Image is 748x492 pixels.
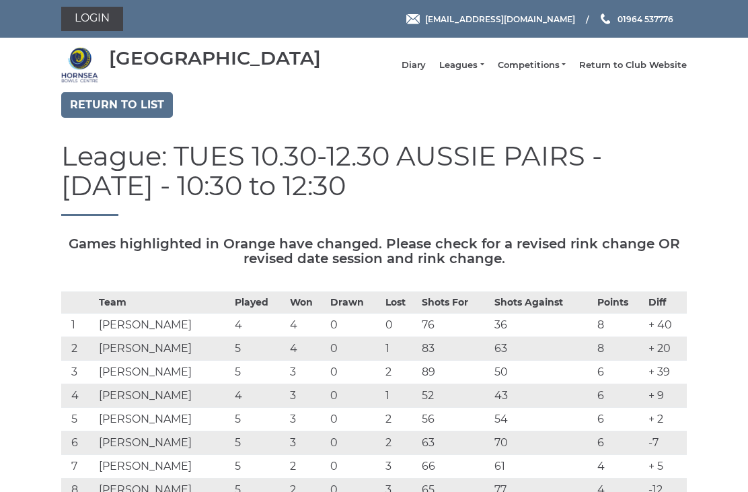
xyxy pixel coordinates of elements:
td: 4 [61,384,96,408]
td: 4 [287,337,327,361]
td: 76 [418,314,491,337]
td: 0 [327,384,382,408]
td: + 5 [645,455,687,479]
td: [PERSON_NAME] [96,384,231,408]
td: 5 [231,431,287,455]
td: [PERSON_NAME] [96,337,231,361]
td: 2 [382,431,419,455]
td: 0 [327,455,382,479]
td: 50 [491,361,594,384]
a: Leagues [439,59,484,71]
th: Diff [645,292,687,314]
a: Return to list [61,92,173,118]
td: 56 [418,408,491,431]
td: 3 [61,361,96,384]
a: Diary [402,59,426,71]
a: Return to Club Website [579,59,687,71]
a: Phone us 01964 537776 [599,13,673,26]
td: 5 [231,455,287,479]
td: 4 [231,384,287,408]
td: [PERSON_NAME] [96,314,231,337]
td: 83 [418,337,491,361]
td: 70 [491,431,594,455]
td: 3 [382,455,419,479]
div: [GEOGRAPHIC_DATA] [109,48,321,69]
td: -7 [645,431,687,455]
th: Shots For [418,292,491,314]
th: Shots Against [491,292,594,314]
td: 0 [327,408,382,431]
td: 63 [418,431,491,455]
td: + 39 [645,361,687,384]
td: 61 [491,455,594,479]
td: 1 [382,384,419,408]
img: Phone us [601,13,610,24]
img: Email [406,14,420,24]
th: Won [287,292,327,314]
td: 66 [418,455,491,479]
th: Played [231,292,287,314]
td: 0 [327,361,382,384]
td: 36 [491,314,594,337]
td: 5 [231,408,287,431]
td: [PERSON_NAME] [96,361,231,384]
td: 3 [287,431,327,455]
h1: League: TUES 10.30-12.30 AUSSIE PAIRS - [DATE] - 10:30 to 12:30 [61,141,687,216]
td: 54 [491,408,594,431]
td: 3 [287,361,327,384]
td: 2 [382,361,419,384]
td: + 20 [645,337,687,361]
th: Drawn [327,292,382,314]
td: 4 [231,314,287,337]
td: 0 [327,431,382,455]
td: 3 [287,408,327,431]
td: 7 [61,455,96,479]
td: 4 [287,314,327,337]
td: 5 [231,361,287,384]
td: 1 [61,314,96,337]
td: 2 [287,455,327,479]
td: 52 [418,384,491,408]
th: Team [96,292,231,314]
td: 63 [491,337,594,361]
td: 6 [61,431,96,455]
td: + 2 [645,408,687,431]
td: [PERSON_NAME] [96,408,231,431]
a: Login [61,7,123,31]
td: 6 [594,431,645,455]
td: 8 [594,314,645,337]
td: 6 [594,384,645,408]
td: 89 [418,361,491,384]
td: 0 [327,337,382,361]
a: Competitions [498,59,566,71]
td: 2 [382,408,419,431]
h5: Games highlighted in Orange have changed. Please check for a revised rink change OR revised date ... [61,236,687,266]
td: 4 [594,455,645,479]
td: 43 [491,384,594,408]
td: 2 [61,337,96,361]
span: 01964 537776 [618,13,673,24]
a: Email [EMAIL_ADDRESS][DOMAIN_NAME] [406,13,575,26]
td: 1 [382,337,419,361]
td: 6 [594,361,645,384]
td: + 40 [645,314,687,337]
td: 5 [231,337,287,361]
td: 5 [61,408,96,431]
td: [PERSON_NAME] [96,431,231,455]
img: Hornsea Bowls Centre [61,46,98,83]
td: 0 [327,314,382,337]
th: Points [594,292,645,314]
td: 3 [287,384,327,408]
td: 8 [594,337,645,361]
th: Lost [382,292,419,314]
td: 6 [594,408,645,431]
td: [PERSON_NAME] [96,455,231,479]
td: + 9 [645,384,687,408]
span: [EMAIL_ADDRESS][DOMAIN_NAME] [425,13,575,24]
td: 0 [382,314,419,337]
